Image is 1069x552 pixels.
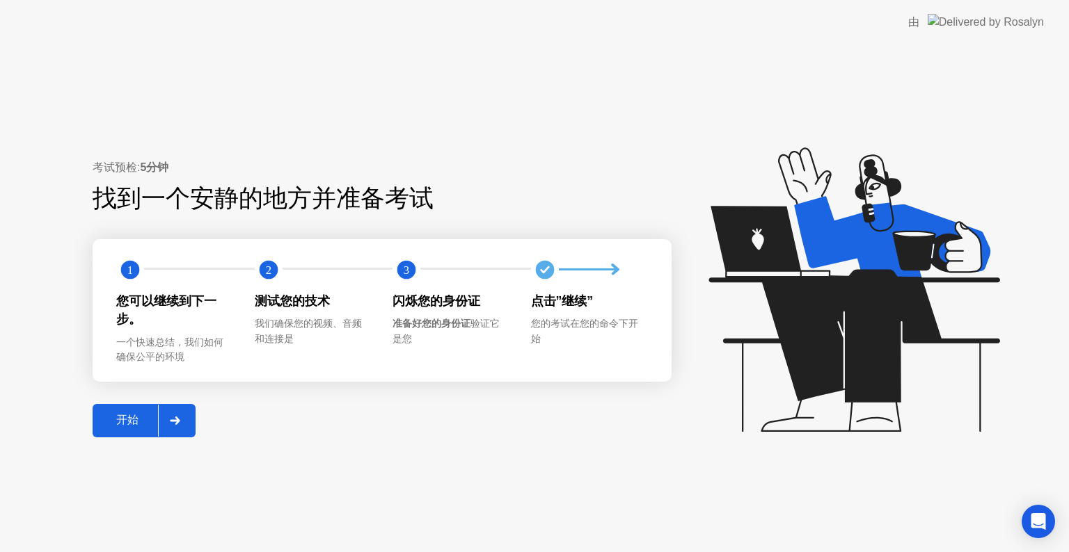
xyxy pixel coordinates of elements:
div: 开始 [97,413,158,428]
div: Open Intercom Messenger [1022,505,1055,538]
div: 我们确保您的视频、音频和连接是 [255,316,371,346]
div: 点击”继续” [531,292,647,310]
div: 闪烁您的身份证 [393,292,509,310]
b: 5分钟 [140,161,168,173]
button: 开始 [93,404,196,437]
div: 由 [908,14,919,31]
text: 1 [127,263,133,277]
div: 验证它是您 [393,316,509,346]
b: 准备好您的身份证 [393,318,470,329]
text: 2 [265,263,271,277]
div: 您可以继续到下一步。 [116,292,232,329]
div: 找到一个安静的地方并准备考试 [93,180,583,217]
text: 3 [404,263,409,277]
div: 测试您的技术 [255,292,371,310]
img: Delivered by Rosalyn [928,14,1044,30]
div: 您的考试在您的命令下开始 [531,316,647,346]
div: 一个快速总结，我们如何确保公平的环境 [116,335,232,365]
div: 考试预检: [93,159,672,176]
